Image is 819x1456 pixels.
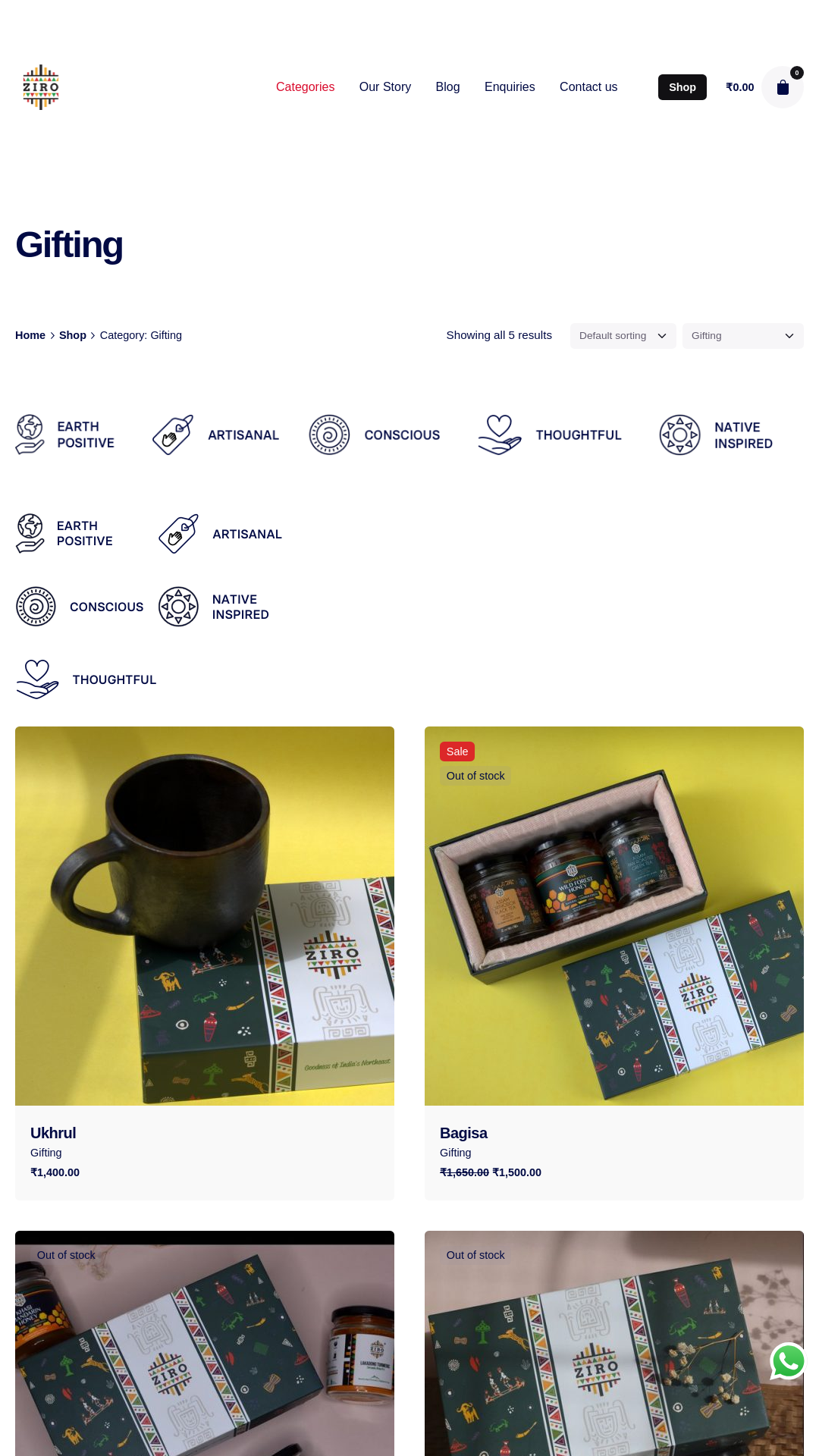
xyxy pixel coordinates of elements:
span: 0 [790,66,804,80]
bdi: 0.00 [726,81,754,93]
span: Sale [440,742,475,761]
span: Blog [436,80,460,96]
span: Category: Gifting [100,329,182,341]
a: Blog [423,71,472,104]
a: Bagisa [440,1125,488,1141]
a: Home [15,329,45,341]
a: Gifting [30,1147,62,1159]
a: Gifting [440,1147,472,1159]
p: Showing all 5 results [447,326,552,344]
h1: Gifting [15,226,528,263]
a: Enquiries [472,71,548,104]
div: filter-overlay [447,315,804,356]
a: Shop [59,329,86,341]
bdi: 1,650.00 [440,1166,489,1178]
span: Out of stock [440,1246,511,1266]
span: Enquiries [485,80,535,96]
span: ₹ [492,1166,499,1178]
span: ₹ [30,1166,37,1178]
bdi: 1,400.00 [30,1166,80,1178]
img: ZIRO [15,64,67,110]
span: Contact us [560,80,617,96]
a: Categories [264,71,347,104]
a: Contact us [548,71,630,104]
div: WhatsApp us [770,1342,808,1380]
img: Gifting-mobile.png [15,498,299,714]
a: Ukhrul [30,1125,76,1141]
nav: breadcrumb [15,327,182,344]
select: Shop order [570,323,676,349]
span: Out of stock [440,766,511,786]
span: Categories [276,80,334,96]
span: ₹ [440,1166,447,1178]
button: cart [761,66,804,108]
span: Out of stock [30,1246,102,1266]
span: ₹ [726,81,733,93]
a: ZIRO [15,58,67,116]
bdi: 1,500.00 [492,1166,541,1178]
span: Our Story [359,80,411,96]
a: ₹0.00 [726,82,754,93]
a: Shop [658,74,706,100]
a: Our Story [347,71,424,104]
img: Gifting-web.png [15,384,804,486]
